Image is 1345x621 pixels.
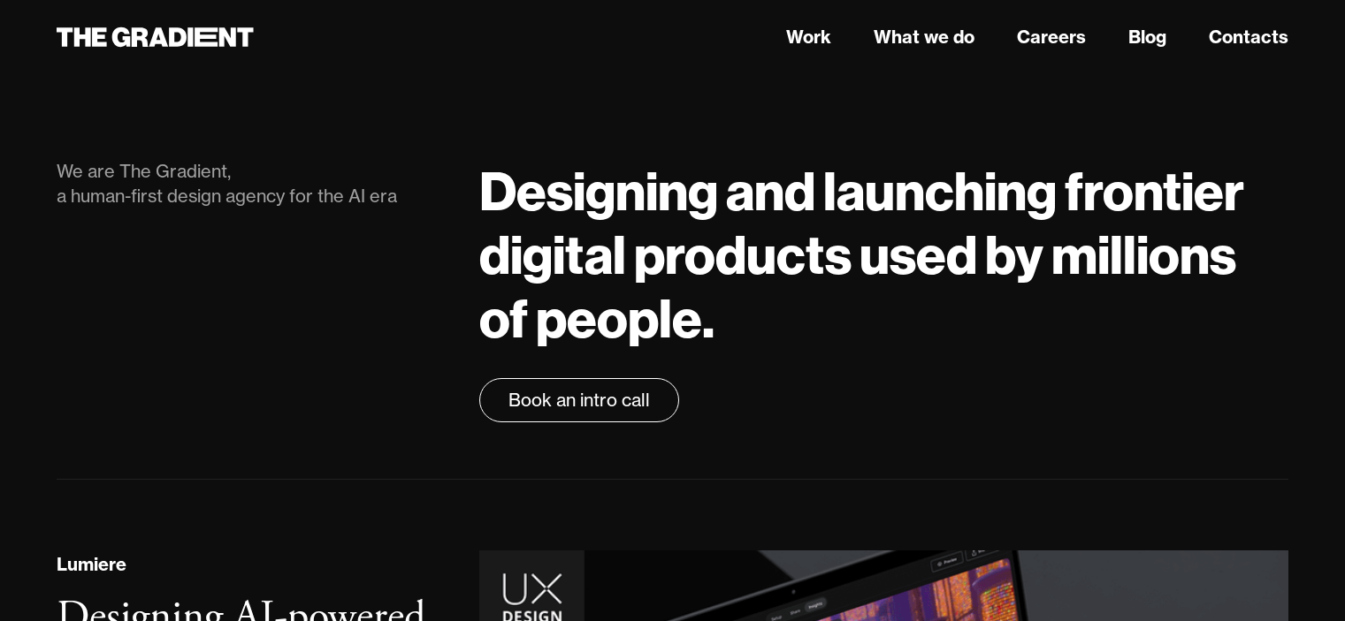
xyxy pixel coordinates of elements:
[1209,24,1288,50] a: Contacts
[1128,24,1166,50] a: Blog
[57,551,126,578] div: Lumiere
[1017,24,1086,50] a: Careers
[874,24,974,50] a: What we do
[479,378,679,422] a: Book an intro call
[479,159,1288,350] h1: Designing and launching frontier digital products used by millions of people.
[57,159,444,208] div: We are The Gradient, a human-first design agency for the AI era
[786,24,831,50] a: Work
